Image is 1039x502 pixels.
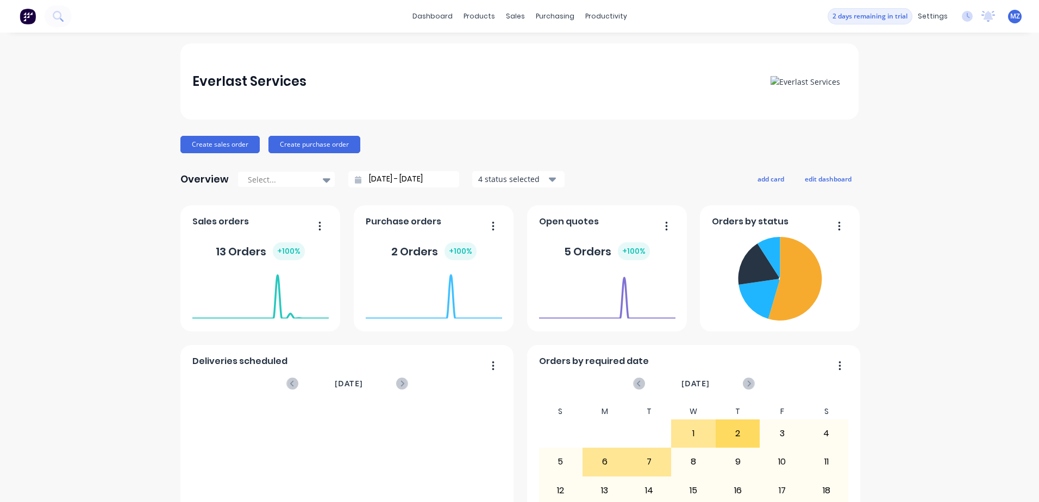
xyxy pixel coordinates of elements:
div: + 100 % [618,242,650,260]
div: 2 Orders [391,242,477,260]
div: purchasing [530,8,580,24]
div: 4 status selected [478,173,547,185]
div: + 100 % [273,242,305,260]
a: dashboard [407,8,458,24]
div: settings [912,8,953,24]
span: [DATE] [335,378,363,390]
button: Create purchase order [268,136,360,153]
div: 7 [628,448,671,475]
div: 10 [760,448,804,475]
span: Orders by status [712,215,788,228]
div: 8 [672,448,715,475]
div: 5 Orders [564,242,650,260]
div: W [671,404,716,419]
div: S [539,404,583,419]
div: 1 [672,420,715,447]
div: 4 [805,420,848,447]
span: Sales orders [192,215,249,228]
div: 6 [583,448,627,475]
div: M [583,404,627,419]
button: Create sales order [180,136,260,153]
div: T [716,404,760,419]
div: products [458,8,500,24]
span: MZ [1010,11,1020,21]
div: 11 [805,448,848,475]
div: 5 [539,448,583,475]
div: T [627,404,672,419]
span: Open quotes [539,215,599,228]
div: 13 Orders [216,242,305,260]
div: S [804,404,849,419]
button: 2 days remaining in trial [828,8,912,24]
button: 4 status selected [472,171,565,187]
div: 9 [716,448,760,475]
span: Purchase orders [366,215,441,228]
span: [DATE] [681,378,710,390]
img: Everlast Services [771,76,840,87]
div: 3 [760,420,804,447]
div: + 100 % [445,242,477,260]
div: sales [500,8,530,24]
img: Factory [20,8,36,24]
button: add card [750,172,791,186]
div: productivity [580,8,633,24]
button: edit dashboard [798,172,859,186]
div: Overview [180,168,229,190]
div: F [760,404,804,419]
span: Orders by required date [539,355,649,368]
span: Deliveries scheduled [192,355,287,368]
div: 2 [716,420,760,447]
div: Everlast Services [192,71,306,92]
